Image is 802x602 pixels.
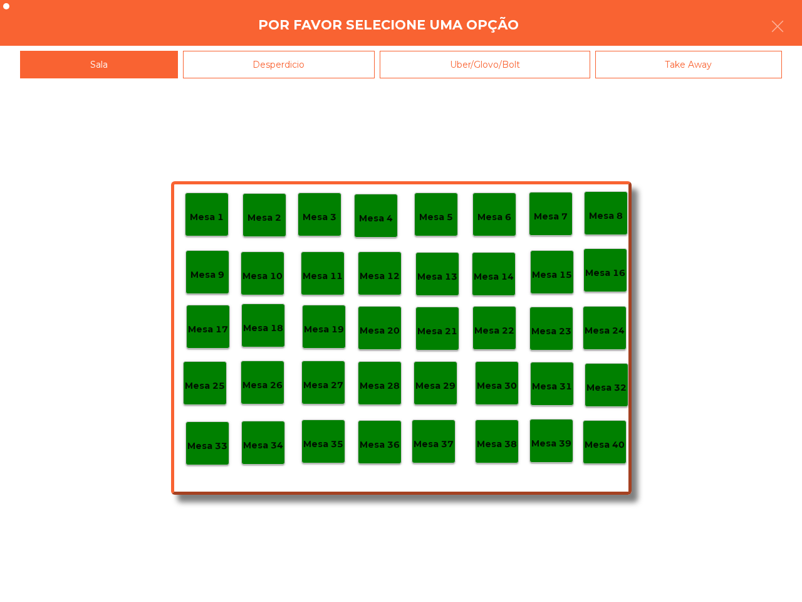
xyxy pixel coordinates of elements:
[303,378,343,393] p: Mesa 27
[585,266,625,280] p: Mesa 16
[477,210,511,224] p: Mesa 6
[586,381,627,395] p: Mesa 32
[243,438,283,453] p: Mesa 34
[247,211,281,225] p: Mesa 2
[190,268,224,282] p: Mesa 9
[190,210,224,224] p: Mesa 1
[417,270,457,284] p: Mesa 13
[419,210,453,224] p: Mesa 5
[415,379,456,393] p: Mesa 29
[183,51,375,79] div: Desperdicio
[303,269,343,283] p: Mesa 11
[531,436,571,451] p: Mesa 39
[380,51,590,79] div: Uber/Glovo/Bolt
[585,438,625,452] p: Mesa 40
[243,321,283,335] p: Mesa 18
[532,379,572,394] p: Mesa 31
[534,209,568,224] p: Mesa 7
[360,379,400,393] p: Mesa 28
[188,322,228,337] p: Mesa 17
[242,269,283,283] p: Mesa 10
[360,324,400,338] p: Mesa 20
[303,210,336,224] p: Mesa 3
[242,378,283,393] p: Mesa 26
[474,270,514,284] p: Mesa 14
[474,324,514,338] p: Mesa 22
[531,324,571,339] p: Mesa 23
[20,51,178,79] div: Sala
[414,437,454,451] p: Mesa 37
[532,268,572,282] p: Mesa 15
[185,379,225,393] p: Mesa 25
[477,379,517,393] p: Mesa 30
[360,438,400,452] p: Mesa 36
[589,209,623,223] p: Mesa 8
[360,269,400,283] p: Mesa 12
[359,211,393,226] p: Mesa 4
[595,51,783,79] div: Take Away
[303,437,343,451] p: Mesa 35
[258,16,519,34] h4: Por favor selecione uma opção
[417,324,457,339] p: Mesa 21
[304,322,344,337] p: Mesa 19
[477,437,517,451] p: Mesa 38
[585,324,625,338] p: Mesa 24
[187,439,227,453] p: Mesa 33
